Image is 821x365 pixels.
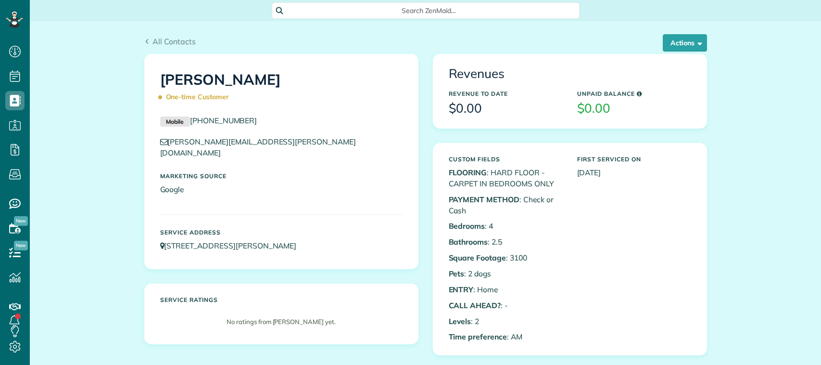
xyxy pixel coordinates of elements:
h5: Marketing Source [160,173,403,179]
p: : HARD FLOOR - CARPET IN BEDROOMS ONLY [449,167,563,189]
b: FLOORING [449,168,487,177]
a: [STREET_ADDRESS][PERSON_NAME] [160,241,306,250]
h3: $0.00 [577,102,691,116]
p: Google [160,184,403,195]
p: : AM [449,331,563,342]
b: Bathrooms [449,237,488,247]
span: New [14,241,28,250]
b: Pets [449,269,465,278]
h3: Revenues [449,67,691,81]
b: Levels [449,316,471,326]
a: [PERSON_NAME][EMAIL_ADDRESS][PERSON_NAME][DOMAIN_NAME] [160,137,356,157]
p: : Check or Cash [449,194,563,216]
p: No ratings from [PERSON_NAME] yet. [165,317,398,326]
span: All Contacts [152,37,196,46]
p: : Home [449,284,563,295]
a: Mobile[PHONE_NUMBER] [160,116,257,125]
small: Mobile [160,117,190,127]
p: : 3100 [449,252,563,263]
a: All Contacts [144,36,196,47]
span: One-time Customer [160,89,233,105]
h5: Service Address [160,229,403,235]
p: : - [449,300,563,311]
h3: $0.00 [449,102,563,116]
p: : 2 [449,316,563,327]
button: Actions [663,34,707,52]
span: New [14,216,28,226]
p: : 2 dogs [449,268,563,279]
p: : 4 [449,221,563,232]
b: PAYMENT METHOD [449,195,519,204]
b: Square Footage [449,253,506,262]
h5: Service ratings [160,297,403,303]
h1: [PERSON_NAME] [160,72,403,105]
b: CALL AHEAD? [449,300,501,310]
b: Bedrooms [449,221,485,231]
p: [DATE] [577,167,691,178]
h5: Unpaid Balance [577,91,691,97]
b: ENTRY [449,285,474,294]
h5: Custom Fields [449,156,563,162]
b: Time preference [449,332,507,341]
h5: Revenue to Date [449,91,563,97]
h5: First Serviced On [577,156,691,162]
p: : 2.5 [449,236,563,248]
